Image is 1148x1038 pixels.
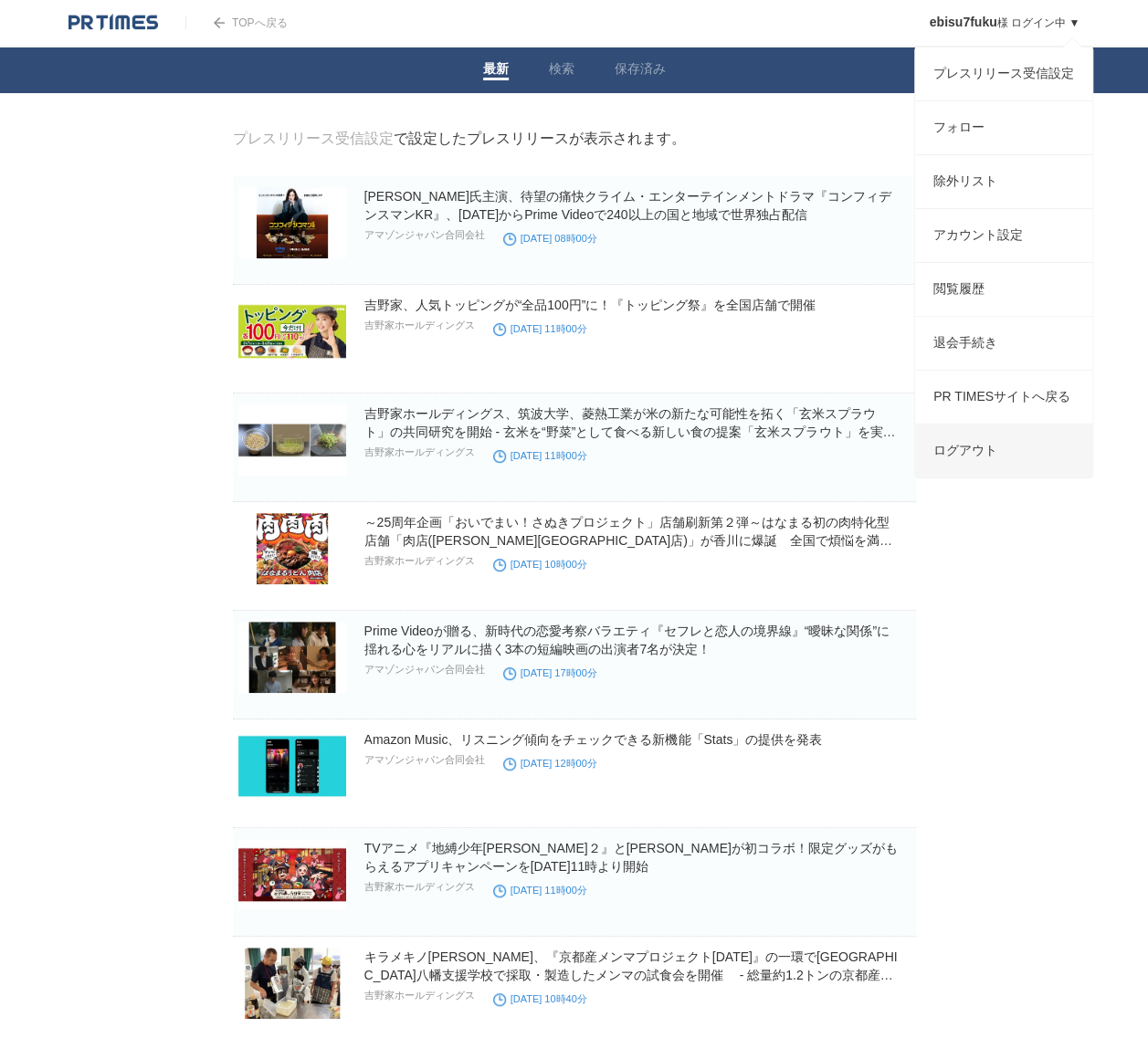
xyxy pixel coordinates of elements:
[238,187,346,258] img: パク・ミニョン氏主演、待望の痛快クライム・エンターテインメントドラマ『コンフィデンスマンKR』、9月6日（土）からPrime Videoで240以上の国と地域で世界独占配信
[238,948,346,1019] img: キラメキノ未来、『京都産メンマプロジェクト2025』の一環で京都府立八幡支援学校で採取・製造したメンマの試食会を開催 - 総量約1.2トンの京都産メンマ、9月から「キラメキノトリ」一部店舗で提供 -
[364,406,896,457] a: 吉野家ホールディングス、筑波大学、菱熱工業が米の新たな可能性を拓く「玄米スプラウト」の共同研究を開始 - 玄米を“野菜”として食べる新しい食の提案「玄米スプラウト」を実用化へ -
[493,450,587,461] time: [DATE] 11時00分
[364,989,475,1002] p: 吉野家ホールディングス
[493,559,587,570] time: [DATE] 10時00分
[930,16,1080,29] a: ebisu7fuku様 ログイン中 ▼
[503,667,597,678] time: [DATE] 17時00分
[915,371,1092,424] a: PR TIMESサイトへ戻る
[915,317,1092,370] a: 退会手続き
[930,15,997,29] span: ebisu7fuku
[238,730,346,802] img: Amazon Music、リスニング傾向をチェックできる新機能「Stats」の提供を発表
[503,758,597,769] time: [DATE] 12時00分
[238,296,346,367] img: 吉野家、人気トッピングが“全品100円”に！『トッピング祭』を全国店舗で開催
[493,885,587,896] time: [DATE] 11時00分
[233,130,686,149] div: で設定したプレスリリースが表示されます。
[364,446,475,459] p: 吉野家ホールディングス
[503,233,597,244] time: [DATE] 08時00分
[364,554,475,568] p: 吉野家ホールディングス
[364,663,485,676] p: アマゾンジャパン合同会社
[364,753,485,767] p: アマゾンジャパン合同会社
[238,513,346,584] img: ～25周年企画「おいでまい！さぬきプロジェクト」店舗刷新第２弾～はなまる初の肉特化型店舗「肉店(高松兵庫町店)」が香川に爆誕 全国で煩悩を満たす背徳肉盛りうどん2種を3週間限定発売！
[483,61,509,80] a: 最新
[364,732,823,747] a: Amazon Music、リスニング傾向をチェックできる新機能「Stats」の提供を発表
[68,14,158,32] img: logo.png
[364,624,890,656] a: Prime Videoが贈る、新時代の恋愛考察バラエティ『セフレと恋人の境界線』“曖昧な関係”に揺れる心をリアルに描く3本の短編映画の出演者7名が決定！
[493,993,587,1004] time: [DATE] 10時40分
[185,16,287,29] a: TOPへ戻る
[364,228,485,242] p: アマゾンジャパン合同会社
[915,263,1092,316] a: 閲覧履歴
[549,61,574,80] a: 検索
[615,61,666,80] a: 保存済み
[915,155,1092,208] a: 除外リスト
[238,622,346,693] img: Prime Videoが贈る、新時代の恋愛考察バラエティ『セフレと恋人の境界線』“曖昧な関係”に揺れる心をリアルに描く3本の短編映画の出演者7名が決定！
[364,841,898,874] a: TVアニメ『地縛少年[PERSON_NAME]２』と[PERSON_NAME]が初コラボ！限定グッズがもらえるアプリキャンペーンを[DATE]11時より開始
[915,425,1092,477] a: ログアウト
[364,298,816,312] a: 吉野家、人気トッピングが“全品100円”に！『トッピング祭』を全国店舗で開催
[493,323,587,334] time: [DATE] 11時00分
[915,101,1092,154] a: フォロー
[364,189,891,222] a: [PERSON_NAME]氏主演、待望の痛快クライム・エンターテインメントドラマ『コンフィデンスマンKR』、[DATE]からPrime Videoで240以上の国と地域で世界独占配信
[214,17,225,28] img: arrow.png
[364,880,475,894] p: 吉野家ホールディングス
[238,839,346,910] img: TVアニメ『地縛少年花子くん２』と吉野家が初コラボ！限定グッズがもらえるアプリキャンペーンを8月7日11時より開始
[238,404,346,476] img: 吉野家ホールディングス、筑波大学、菱熱工業が米の新たな可能性を拓く「玄米スプラウト」の共同研究を開始 - 玄米を“野菜”として食べる新しい食の提案「玄米スプラウト」を実用化へ -
[364,515,892,566] a: ～25周年企画「おいでまい！さぬきプロジェクト」店舗刷新第２弾～はなまる初の肉特化型店舗「肉店([PERSON_NAME][GEOGRAPHIC_DATA]店)」が香川に爆誕 全国で煩悩を満たす...
[364,319,475,332] p: 吉野家ホールディングス
[233,131,394,146] a: プレスリリース受信設定
[915,47,1092,100] a: プレスリリース受信設定
[915,209,1092,262] a: アカウント設定
[364,949,898,1001] a: キラメキノ[PERSON_NAME]、『京都産メンマプロジェクト[DATE]』の一環で[GEOGRAPHIC_DATA]八幡支援学校で採取・製造したメンマの試食会を開催 - 総量約1.2トンの京...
